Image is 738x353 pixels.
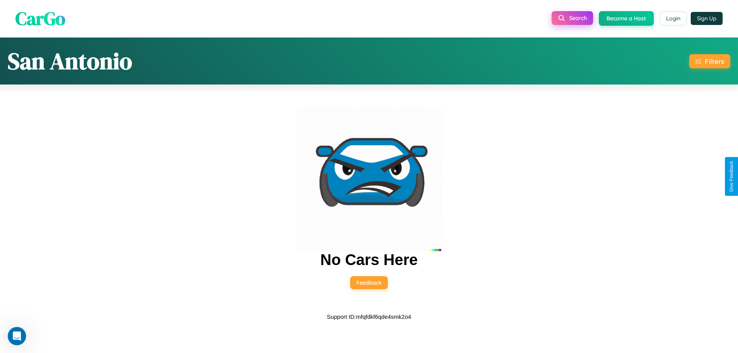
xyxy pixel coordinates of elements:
[8,327,26,345] iframe: Intercom live chat
[729,161,734,192] div: Give Feedback
[15,6,65,31] span: CarGo
[327,312,411,322] p: Support ID: mfqfdkf6qde4smk2o4
[660,12,687,25] button: Login
[569,15,587,22] span: Search
[350,276,388,289] button: Feedback
[552,11,593,25] button: Search
[8,45,132,77] h1: San Antonio
[691,12,723,25] button: Sign Up
[705,57,724,65] div: Filters
[599,11,654,26] button: Become a Host
[320,251,417,268] h2: No Cars Here
[689,54,730,68] button: Filters
[297,107,441,251] img: car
